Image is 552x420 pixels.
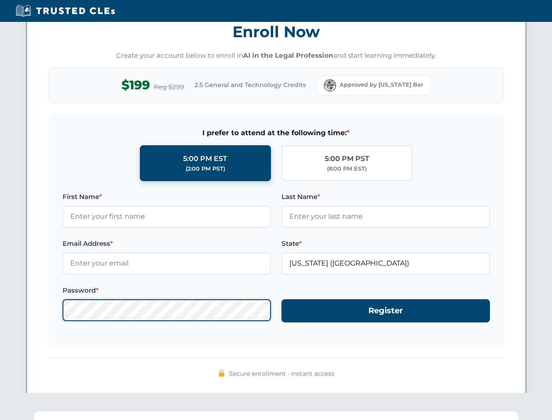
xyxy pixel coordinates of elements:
[62,238,271,249] label: Email Address
[218,370,225,377] img: 🔒
[49,51,504,61] p: Create your account below to enroll in and start learning immediately.
[62,285,271,296] label: Password
[229,369,334,378] span: Secure enrollment • Instant access
[122,75,150,95] span: $199
[183,153,227,164] div: 5:00 PM EST
[153,82,184,92] span: Reg $299
[243,51,333,59] strong: AI in the Legal Profession
[62,192,271,202] label: First Name
[13,4,118,17] img: Trusted CLEs
[327,164,367,173] div: (8:00 PM EST)
[281,299,490,322] button: Register
[194,80,306,90] span: 2.5 General and Technology Credits
[324,79,336,91] img: Florida Bar
[62,252,271,274] input: Enter your email
[62,127,490,139] span: I prefer to attend at the following time:
[49,18,504,45] h3: Enroll Now
[325,153,369,164] div: 5:00 PM PST
[62,206,271,227] input: Enter your first name
[281,192,490,202] label: Last Name
[186,164,225,173] div: (2:00 PM PST)
[281,206,490,227] input: Enter your last name
[281,252,490,274] input: Florida (FL)
[281,238,490,249] label: State
[340,80,423,89] span: Approved by [US_STATE] Bar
